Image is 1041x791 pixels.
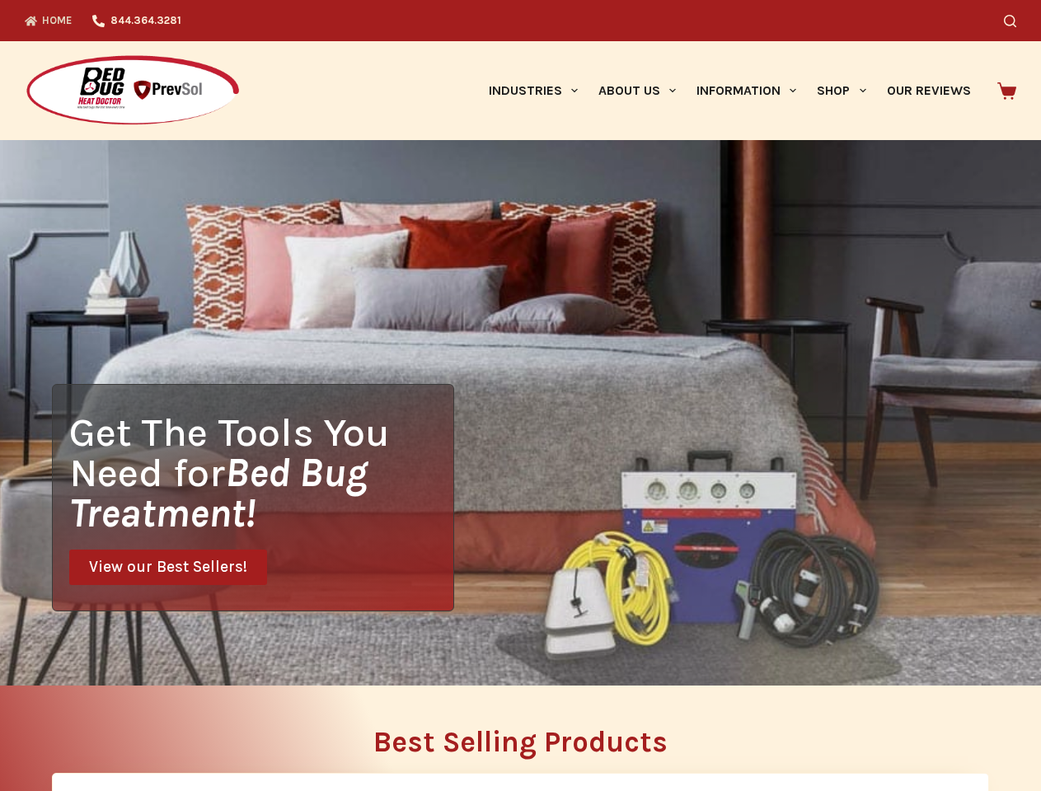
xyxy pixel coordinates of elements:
button: Search [1004,15,1016,27]
a: About Us [588,41,686,140]
a: View our Best Sellers! [69,550,267,585]
a: Industries [478,41,588,140]
a: Shop [807,41,876,140]
a: Information [687,41,807,140]
h1: Get The Tools You Need for [69,412,453,533]
i: Bed Bug Treatment! [69,449,368,536]
img: Prevsol/Bed Bug Heat Doctor [25,54,241,128]
nav: Primary [478,41,981,140]
h2: Best Selling Products [52,728,989,756]
a: Our Reviews [876,41,981,140]
span: View our Best Sellers! [89,559,247,575]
